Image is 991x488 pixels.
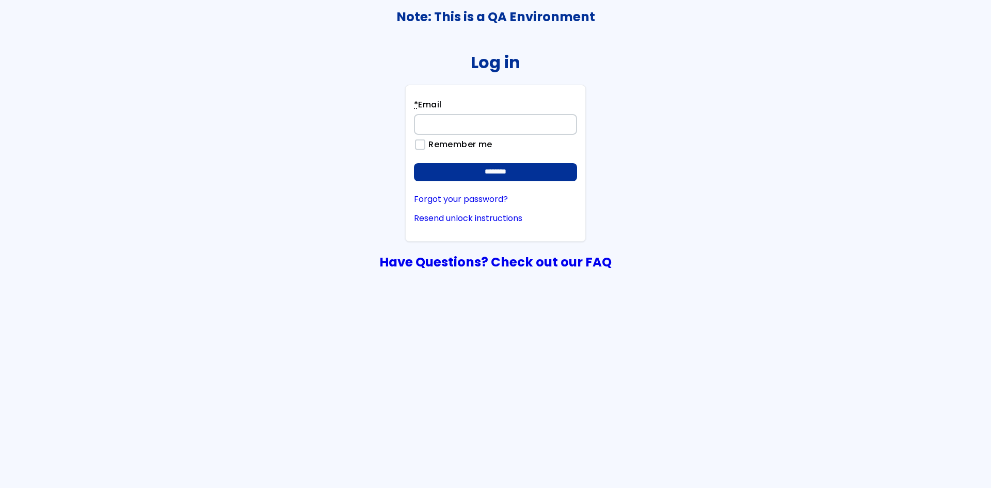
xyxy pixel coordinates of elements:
[414,214,577,223] a: Resend unlock instructions
[471,53,520,72] h2: Log in
[414,195,577,204] a: Forgot your password?
[414,99,441,114] label: Email
[1,10,990,24] h3: Note: This is a QA Environment
[423,140,492,149] label: Remember me
[379,253,612,271] a: Have Questions? Check out our FAQ
[414,99,418,111] abbr: required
